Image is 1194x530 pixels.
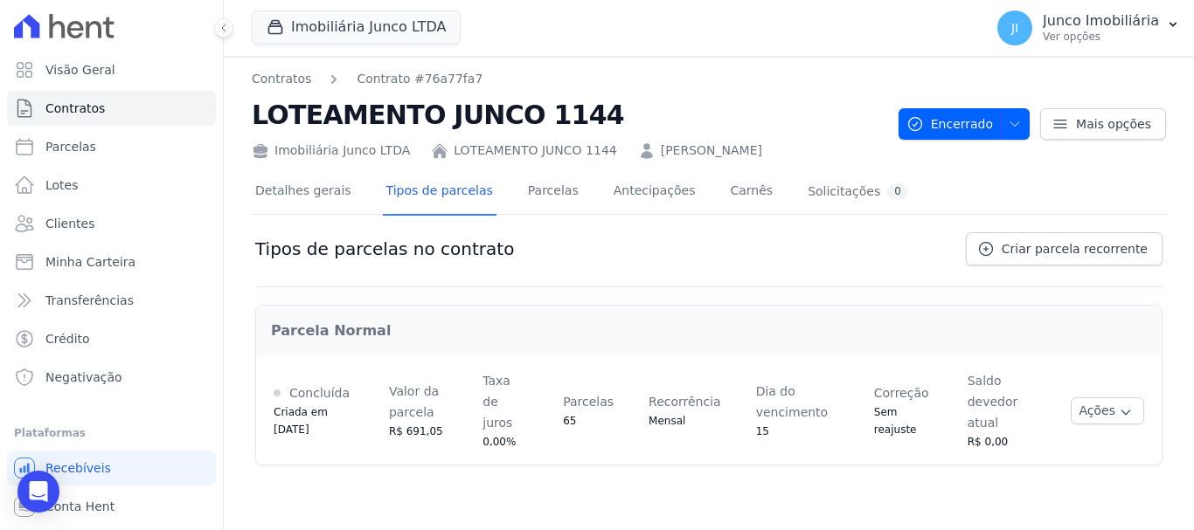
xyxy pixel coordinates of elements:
span: Transferências [45,292,134,309]
a: Carnês [726,169,776,216]
button: JI Junco Imobiliária Ver opções [983,3,1194,52]
span: Concluída [289,386,350,400]
a: [PERSON_NAME] [661,141,762,160]
span: Encerrado [906,108,993,140]
a: Antecipações [610,169,699,216]
div: Imobiliária Junco LTDA [252,141,410,160]
a: Detalhes gerais [252,169,355,216]
a: Crédito [7,321,216,356]
div: Plataformas [14,423,209,444]
a: Clientes [7,206,216,241]
a: Criar parcela recorrente [966,232,1163,265]
a: Mais opções [1040,108,1166,140]
span: Negativação [45,368,122,386]
span: Mensal [649,415,685,427]
h1: Tipos de parcelas no contrato [255,238,514,259]
a: Parcelas [524,169,582,216]
a: Solicitações0 [804,169,912,216]
span: Saldo devedor atual [968,374,1018,430]
nav: Breadcrumb [252,70,885,88]
span: Taxa de juros [482,374,512,430]
span: Recorrência [649,395,721,409]
a: Lotes [7,168,216,203]
span: Dia do vencimento [756,384,829,419]
span: R$ 691,05 [389,425,443,437]
span: 0,00% [482,436,516,448]
a: Minha Carteira [7,244,216,279]
span: Valor da parcela [389,384,439,419]
span: Crédito [45,330,90,348]
span: Sem reajuste [874,406,917,436]
span: Minha Carteira [45,253,135,271]
span: JI [1011,22,1018,34]
div: Solicitações [808,183,908,200]
span: Conta Hent [45,498,115,515]
span: 15 [756,425,769,437]
span: Lotes [45,176,79,194]
h2: Parcela Normal [271,320,1147,341]
span: Clientes [45,215,94,232]
span: Parcelas [563,395,614,409]
div: 0 [887,183,908,200]
span: Correção [874,386,929,400]
span: Recebíveis [45,459,111,477]
span: Mais opções [1076,115,1151,133]
a: Contrato #76a77fa7 [357,70,482,88]
a: Conta Hent [7,489,216,524]
a: LOTEAMENTO JUNCO 1144 [454,141,616,160]
nav: Breadcrumb [252,70,482,88]
span: R$ 0,00 [968,436,1009,448]
span: Visão Geral [45,61,115,79]
span: 65 [563,415,576,427]
a: Recebíveis [7,451,216,485]
span: Parcelas [45,138,96,155]
a: Tipos de parcelas [383,169,496,216]
a: Transferências [7,283,216,318]
h2: LOTEAMENTO JUNCO 1144 [252,95,885,134]
a: Contratos [7,91,216,126]
a: Contratos [252,70,311,88]
a: Visão Geral [7,52,216,87]
button: Encerrado [899,108,1030,140]
button: Ações [1071,397,1144,424]
span: Criada em [DATE] [274,406,328,436]
span: Contratos [45,100,105,117]
p: Junco Imobiliária [1043,12,1159,30]
p: Ver opções [1043,30,1159,44]
span: Criar parcela recorrente [1002,240,1148,258]
div: Open Intercom Messenger [17,471,59,513]
button: Imobiliária Junco LTDA [252,10,461,44]
a: Negativação [7,360,216,395]
a: Parcelas [7,129,216,164]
